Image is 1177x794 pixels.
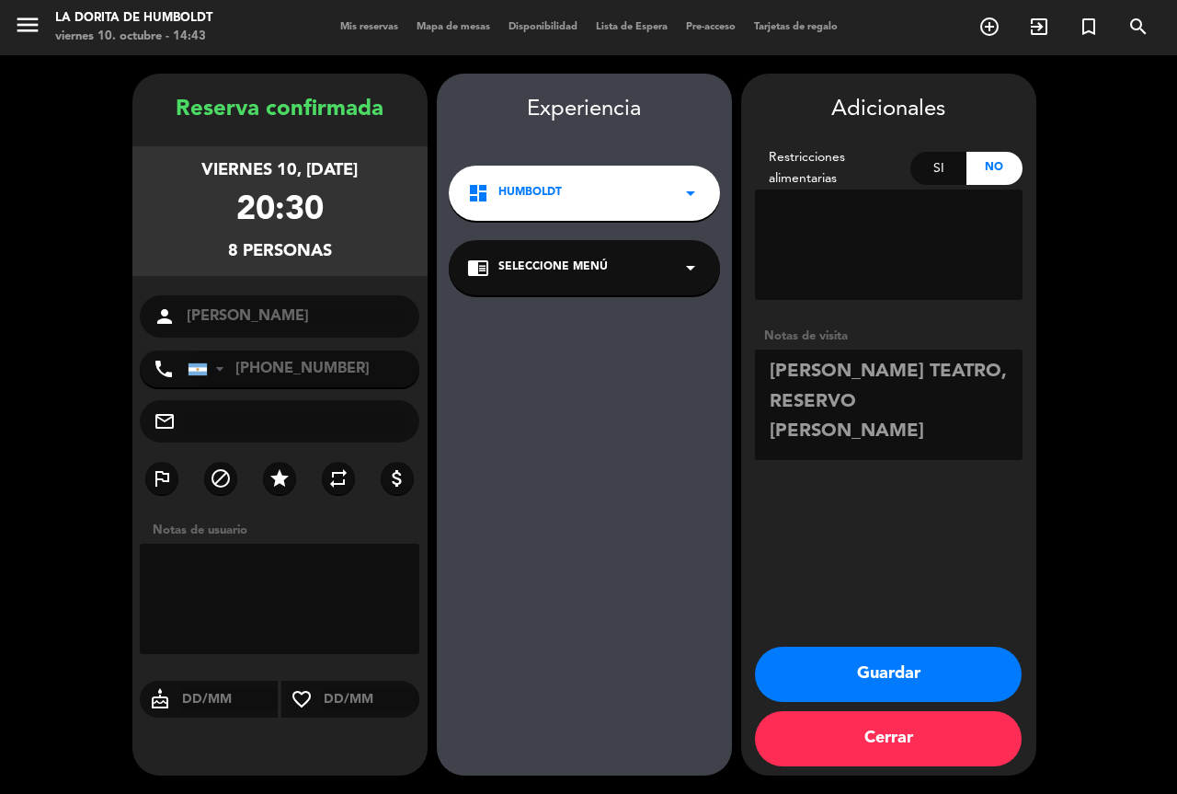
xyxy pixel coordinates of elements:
[154,305,176,328] i: person
[910,152,966,185] div: Si
[467,257,489,279] i: chrome_reader_mode
[755,147,911,190] div: Restricciones alimentarias
[210,467,232,489] i: block
[55,9,212,28] div: La Dorita de Humboldt
[680,257,702,279] i: arrow_drop_down
[153,358,175,380] i: phone
[228,238,332,265] div: 8 personas
[467,182,489,204] i: dashboard
[189,351,231,386] div: Argentina: +54
[966,152,1023,185] div: No
[331,22,407,32] span: Mis reservas
[236,184,324,238] div: 20:30
[132,92,428,128] div: Reserva confirmada
[498,184,562,202] span: Humboldt
[55,28,212,46] div: viernes 10. octubre - 14:43
[281,688,322,710] i: favorite_border
[978,16,1000,38] i: add_circle_outline
[201,157,358,184] div: viernes 10, [DATE]
[14,11,41,45] button: menu
[755,711,1022,766] button: Cerrar
[755,327,1023,346] div: Notas de visita
[143,521,428,540] div: Notas de usuario
[14,11,41,39] i: menu
[437,92,732,128] div: Experiencia
[680,182,702,204] i: arrow_drop_down
[180,688,279,711] input: DD/MM
[151,467,173,489] i: outlined_flag
[745,22,847,32] span: Tarjetas de regalo
[327,467,349,489] i: repeat
[140,688,180,710] i: cake
[755,92,1023,128] div: Adicionales
[154,410,176,432] i: mail_outline
[407,22,499,32] span: Mapa de mesas
[498,259,608,277] span: Seleccione Menú
[677,22,745,32] span: Pre-acceso
[386,467,408,489] i: attach_money
[1028,16,1050,38] i: exit_to_app
[587,22,677,32] span: Lista de Espera
[1127,16,1149,38] i: search
[269,467,291,489] i: star
[755,647,1022,702] button: Guardar
[322,688,420,711] input: DD/MM
[1078,16,1100,38] i: turned_in_not
[499,22,587,32] span: Disponibilidad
